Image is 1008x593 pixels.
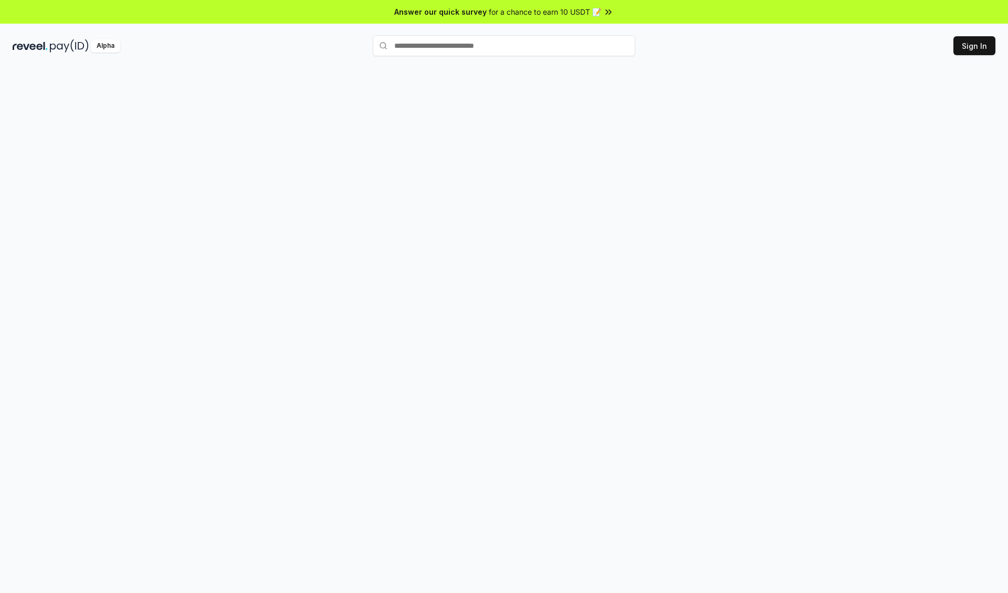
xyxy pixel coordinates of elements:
img: pay_id [50,39,89,53]
img: reveel_dark [13,39,48,53]
span: for a chance to earn 10 USDT 📝 [489,6,601,17]
span: Answer our quick survey [394,6,487,17]
div: Alpha [91,39,120,53]
button: Sign In [953,36,995,55]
